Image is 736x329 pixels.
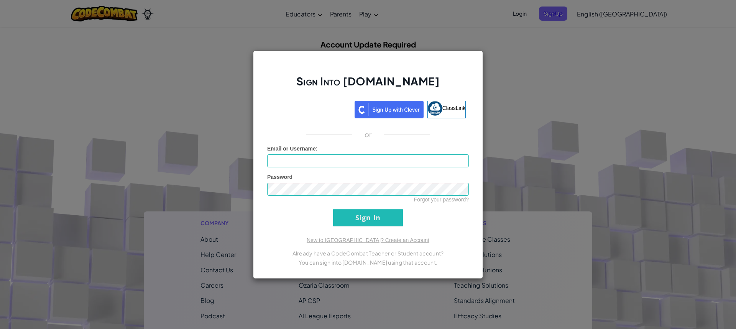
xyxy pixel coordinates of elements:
[307,237,429,243] a: New to [GEOGRAPHIC_DATA]? Create an Account
[442,105,466,111] span: ClassLink
[414,196,469,203] a: Forgot your password?
[365,130,372,139] p: or
[267,146,316,152] span: Email or Username
[428,101,442,116] img: classlink-logo-small.png
[267,174,292,180] span: Password
[267,74,469,96] h2: Sign Into [DOMAIN_NAME]
[333,209,403,226] input: Sign In
[355,101,424,118] img: clever_sso_button@2x.png
[267,249,469,258] p: Already have a CodeCombat Teacher or Student account?
[267,145,318,152] label: :
[267,258,469,267] p: You can sign into [DOMAIN_NAME] using that account.
[266,100,355,117] iframe: Sign in with Google Button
